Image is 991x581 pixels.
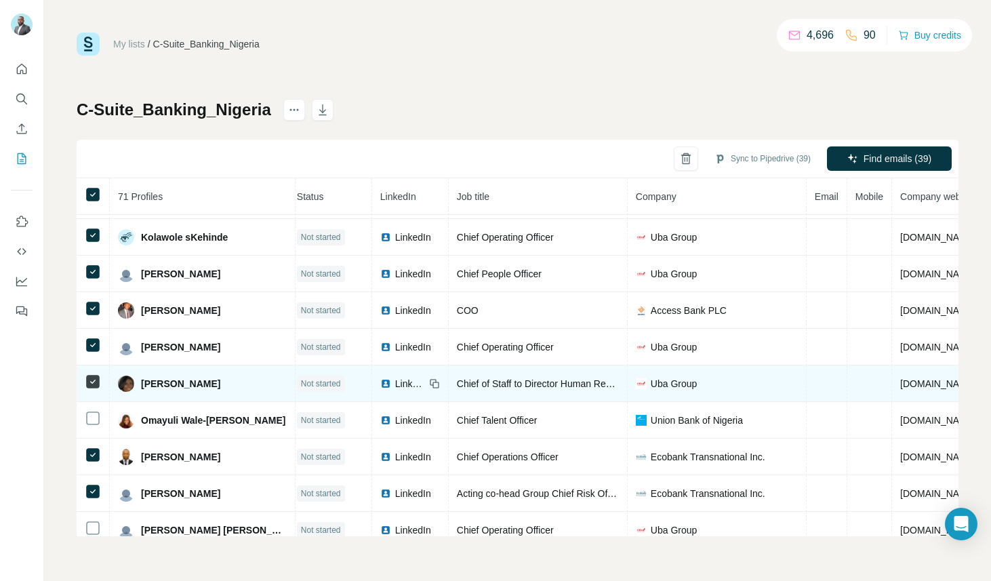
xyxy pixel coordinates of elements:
span: [PERSON_NAME] [PERSON_NAME] [141,523,287,537]
button: Quick start [11,57,33,81]
span: Chief Operating Officer [457,342,554,353]
span: Chief People Officer [457,268,542,279]
img: company-logo [636,268,647,279]
span: Uba Group [651,231,697,244]
img: LinkedIn logo [380,305,391,316]
span: [DOMAIN_NAME] [900,232,976,243]
span: Not started [301,451,341,463]
li: / [148,37,150,51]
button: Enrich CSV [11,117,33,141]
span: Uba Group [651,377,697,390]
p: 90 [864,27,876,43]
span: COO [457,305,479,316]
img: company-logo [636,232,647,243]
img: Avatar [118,339,134,355]
img: LinkedIn logo [380,268,391,279]
img: LinkedIn logo [380,342,391,353]
span: Uba Group [651,267,697,281]
img: company-logo [636,305,647,316]
span: Email [815,191,838,202]
span: [DOMAIN_NAME] [900,452,976,462]
span: [PERSON_NAME] [141,267,220,281]
span: Omayuli Wale-[PERSON_NAME] [141,414,285,427]
img: LinkedIn logo [380,378,391,389]
span: [PERSON_NAME] [141,340,220,354]
img: LinkedIn logo [380,488,391,499]
span: [DOMAIN_NAME] [900,268,976,279]
span: LinkedIn [395,487,431,500]
img: LinkedIn logo [380,525,391,536]
img: Avatar [118,485,134,502]
span: LinkedIn [395,414,431,427]
img: company-logo [636,525,647,536]
img: Avatar [118,376,134,392]
span: Access Bank PLC [651,304,727,317]
button: Buy credits [898,26,961,45]
span: 71 Profiles [118,191,163,202]
span: Kolawole sKehinde [141,231,228,244]
span: [PERSON_NAME] [141,304,220,317]
div: C-Suite_Banking_Nigeria [153,37,260,51]
span: Mobile [855,191,883,202]
h1: C-Suite_Banking_Nigeria [77,99,271,121]
img: LinkedIn logo [380,452,391,462]
img: LinkedIn logo [380,232,391,243]
span: Chief Operations Officer [457,452,559,462]
span: Job title [457,191,489,202]
span: Uba Group [651,523,697,537]
span: [PERSON_NAME] [141,487,220,500]
img: Avatar [11,14,33,35]
img: company-logo [636,342,647,353]
img: LinkedIn logo [380,415,391,426]
span: LinkedIn [395,304,431,317]
span: [DOMAIN_NAME] [900,342,976,353]
span: Not started [301,487,341,500]
span: Chief Talent Officer [457,415,538,426]
span: Not started [301,268,341,280]
span: LinkedIn [395,340,431,354]
span: Chief of Staff to Director Human Resources [457,378,639,389]
span: [PERSON_NAME] [141,377,220,390]
span: Company website [900,191,975,202]
img: company-logo [636,452,647,462]
img: Avatar [118,522,134,538]
button: Use Surfe API [11,239,33,264]
a: My lists [113,39,145,49]
button: Sync to Pipedrive (39) [705,148,820,169]
span: Not started [301,231,341,243]
span: [DOMAIN_NAME] [900,305,976,316]
span: LinkedIn [395,231,431,244]
span: LinkedIn [380,191,416,202]
span: LinkedIn [395,267,431,281]
img: Avatar [118,266,134,282]
span: Not started [301,414,341,426]
span: [DOMAIN_NAME] [900,415,976,426]
span: Chief Operating Officer [457,525,554,536]
span: Status [297,191,324,202]
span: Acting co-head Group Chief Risk Officer [457,488,626,499]
p: 4,696 [807,27,834,43]
button: actions [283,99,305,121]
img: Avatar [118,412,134,428]
img: company-logo [636,378,647,389]
img: Avatar [118,449,134,465]
img: Avatar [118,302,134,319]
span: Uba Group [651,340,697,354]
span: Find emails (39) [864,152,931,165]
span: Company [636,191,676,202]
img: company-logo [636,415,647,426]
span: Ecobank Transnational Inc. [651,487,765,500]
span: Not started [301,341,341,353]
span: LinkedIn [395,377,425,390]
img: company-logo [636,488,647,499]
img: Avatar [118,229,134,245]
div: Open Intercom Messenger [945,508,977,540]
span: Not started [301,304,341,317]
button: Feedback [11,299,33,323]
span: Not started [301,524,341,536]
span: [DOMAIN_NAME] [900,488,976,499]
button: My lists [11,146,33,171]
span: Not started [301,378,341,390]
button: Dashboard [11,269,33,294]
span: [DOMAIN_NAME] [900,378,976,389]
